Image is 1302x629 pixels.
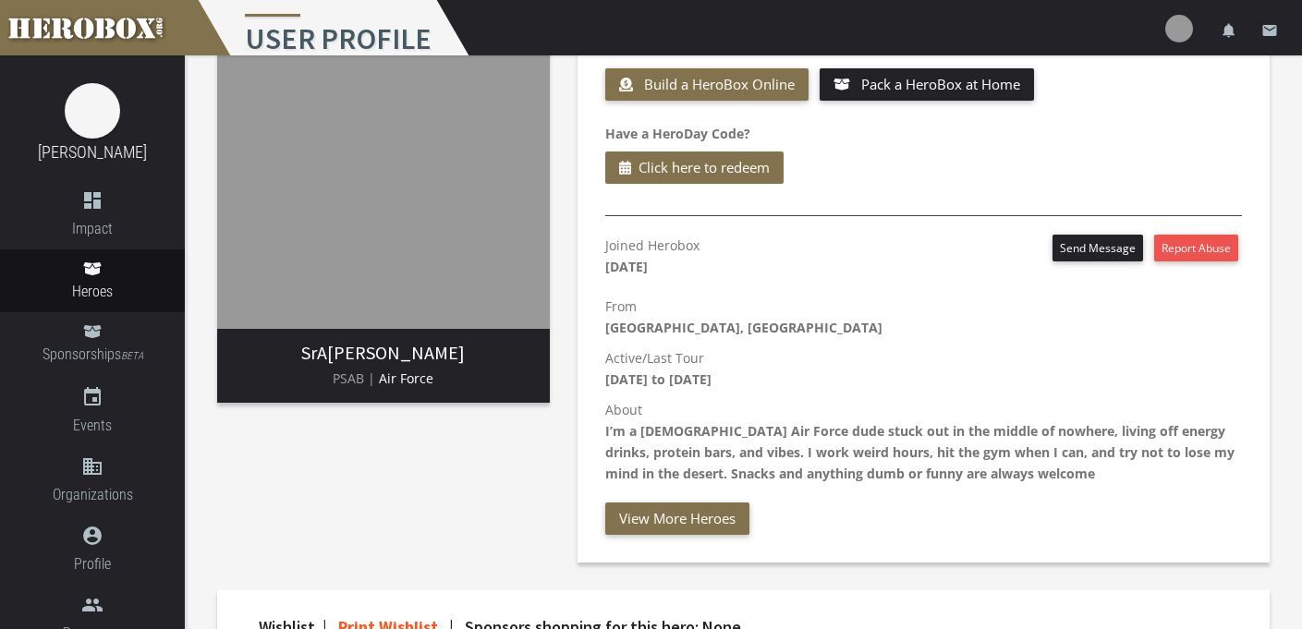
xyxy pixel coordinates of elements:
[820,68,1035,101] button: Pack a HeroBox at Home
[605,151,784,184] button: Click here to redeem
[605,399,1242,484] p: About
[65,83,120,139] img: image
[333,369,375,387] span: PSAB |
[379,369,433,387] span: Air Force
[605,258,648,275] b: [DATE]
[605,347,1242,390] p: Active/Last Tour
[1053,235,1143,261] button: Send Message
[605,422,1235,482] b: I’m a [DEMOGRAPHIC_DATA] Air Force dude stuck out in the middle of nowhere, living off energy dri...
[121,350,143,362] small: BETA
[605,319,882,336] b: [GEOGRAPHIC_DATA], [GEOGRAPHIC_DATA]
[38,142,147,162] a: [PERSON_NAME]
[232,343,535,363] h3: [PERSON_NAME]
[1154,235,1238,261] button: Report Abuse
[1221,22,1237,39] i: notifications
[639,156,770,179] span: Click here to redeem
[605,125,750,142] b: Have a HeroDay Code?
[605,502,749,535] button: View More Heroes
[861,75,1020,93] span: Pack a HeroBox at Home
[605,370,712,388] b: [DATE] to [DATE]
[301,341,327,364] span: SrA
[605,235,700,277] p: Joined Herobox
[644,75,795,93] span: Build a HeroBox Online
[1165,15,1193,42] img: user-image
[1261,22,1278,39] i: email
[605,296,1242,338] p: From
[605,68,809,101] button: Build a HeroBox Online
